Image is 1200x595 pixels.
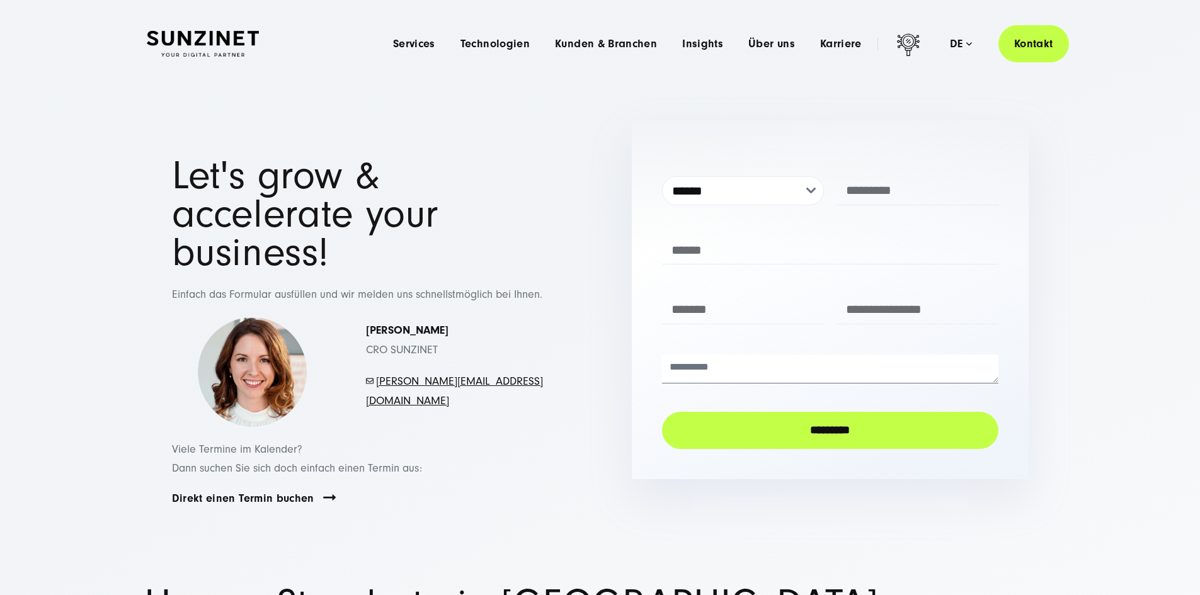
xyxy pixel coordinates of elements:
[460,38,530,50] a: Technologien
[682,38,723,50] a: Insights
[366,324,449,337] strong: [PERSON_NAME]
[197,317,307,428] img: Simona-kontakt-page-picture
[748,38,795,50] a: Über uns
[950,38,972,50] div: de
[998,25,1069,62] a: Kontakt
[820,38,862,50] a: Karriere
[366,321,544,360] p: CRO SUNZINET
[374,375,376,388] span: -
[172,153,439,275] span: Let's grow & accelerate your business!
[366,375,543,407] a: [PERSON_NAME][EMAIL_ADDRESS][DOMAIN_NAME]
[555,38,657,50] a: Kunden & Branchen
[393,38,435,50] a: Services
[172,443,422,475] span: Viele Termine im Kalender? Dann suchen Sie sich doch einfach einen Termin aus:
[172,491,314,506] a: Direkt einen Termin buchen
[147,31,259,57] img: SUNZINET Full Service Digital Agentur
[172,288,542,301] span: Einfach das Formular ausfüllen und wir melden uns schnellstmöglich bei Ihnen.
